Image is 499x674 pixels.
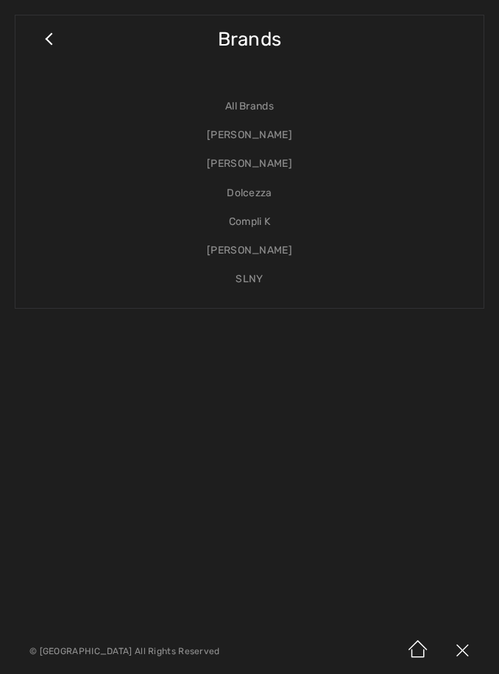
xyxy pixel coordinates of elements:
a: Dolcezza [30,179,469,207]
p: © [GEOGRAPHIC_DATA] All Rights Reserved [29,646,295,656]
img: X [440,628,484,674]
span: Help [34,10,64,24]
a: [PERSON_NAME] [30,236,469,265]
a: All Brands [30,92,469,121]
img: Home [396,628,440,674]
a: Compli K [30,207,469,236]
a: SLNY [30,265,469,293]
span: Brands [218,13,282,65]
a: [PERSON_NAME] [30,149,469,178]
a: [PERSON_NAME] [30,121,469,149]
